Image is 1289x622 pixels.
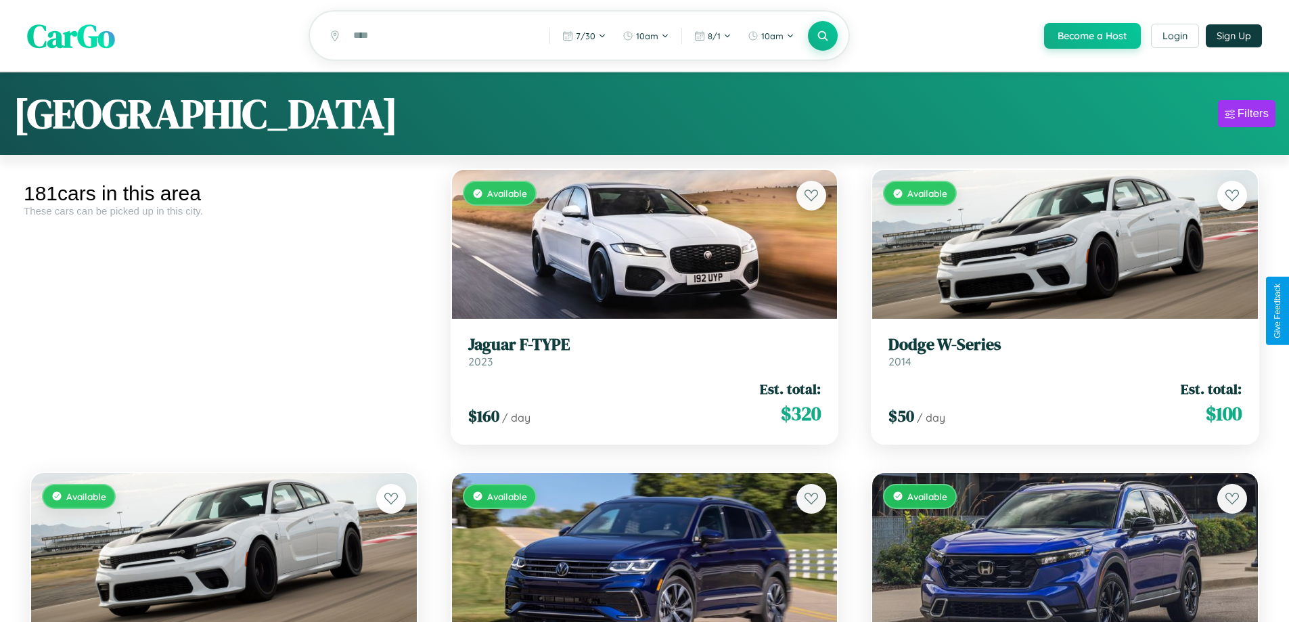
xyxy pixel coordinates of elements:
[888,335,1242,368] a: Dodge W-Series2014
[636,30,658,41] span: 10am
[1218,100,1275,127] button: Filters
[1151,24,1199,48] button: Login
[760,379,821,399] span: Est. total:
[66,491,106,502] span: Available
[1206,24,1262,47] button: Sign Up
[468,355,493,368] span: 2023
[487,187,527,199] span: Available
[24,182,424,205] div: 181 cars in this area
[502,411,530,424] span: / day
[468,335,821,355] h3: Jaguar F-TYPE
[556,25,613,47] button: 7/30
[27,14,115,58] span: CarGo
[917,411,945,424] span: / day
[468,405,499,427] span: $ 160
[576,30,595,41] span: 7 / 30
[468,335,821,368] a: Jaguar F-TYPE2023
[907,187,947,199] span: Available
[1044,23,1141,49] button: Become a Host
[888,335,1242,355] h3: Dodge W-Series
[888,355,911,368] span: 2014
[741,25,801,47] button: 10am
[781,400,821,427] span: $ 320
[888,405,914,427] span: $ 50
[687,25,738,47] button: 8/1
[14,86,398,141] h1: [GEOGRAPHIC_DATA]
[761,30,784,41] span: 10am
[487,491,527,502] span: Available
[24,205,424,217] div: These cars can be picked up in this city.
[708,30,721,41] span: 8 / 1
[1206,400,1242,427] span: $ 100
[616,25,676,47] button: 10am
[1273,284,1282,338] div: Give Feedback
[1238,107,1269,120] div: Filters
[1181,379,1242,399] span: Est. total:
[907,491,947,502] span: Available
